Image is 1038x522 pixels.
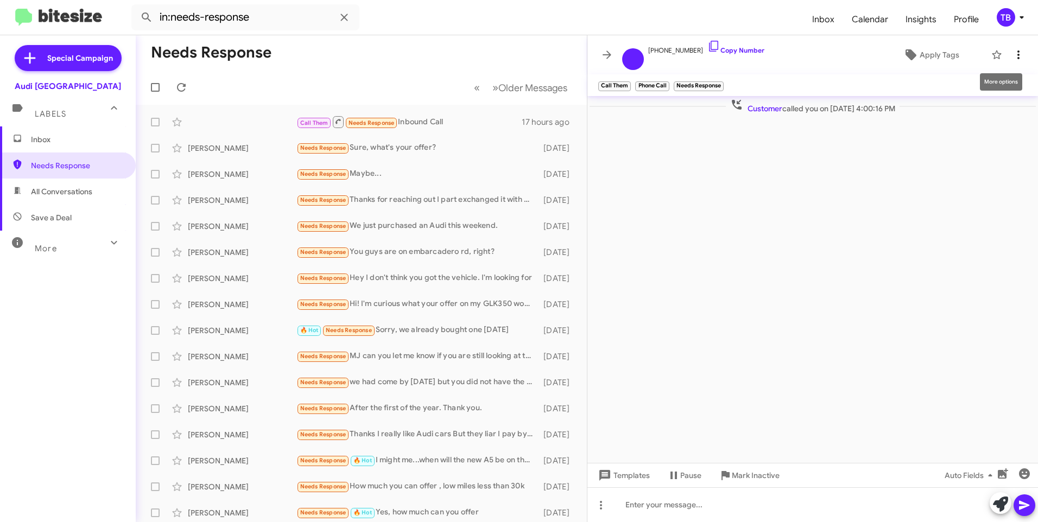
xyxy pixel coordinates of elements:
div: [PERSON_NAME] [188,507,296,518]
div: [DATE] [539,221,578,232]
div: [DATE] [539,507,578,518]
a: Inbox [803,4,843,35]
span: [PHONE_NUMBER] [648,40,764,56]
button: TB [988,8,1026,27]
div: I might me...when will the new A5 be on the lot? [296,454,539,467]
div: [PERSON_NAME] [188,325,296,336]
div: Yes, how much can you offer [296,506,539,519]
div: Hi! I'm curious what your offer on my GLK350 would be? Happy holidays to you! [296,298,539,310]
span: Needs Response [300,275,346,282]
div: [PERSON_NAME] [188,429,296,440]
span: 🔥 Hot [353,457,372,464]
button: Auto Fields [936,466,1005,485]
div: [DATE] [539,195,578,206]
span: Needs Response [300,509,346,516]
small: Call Them [598,81,631,91]
div: Audi [GEOGRAPHIC_DATA] [15,81,121,92]
div: [DATE] [539,299,578,310]
span: Needs Response [300,196,346,203]
span: Needs Response [300,144,346,151]
div: [DATE] [539,351,578,362]
a: Profile [945,4,988,35]
div: [DATE] [539,325,578,336]
button: Mark Inactive [710,466,788,485]
nav: Page navigation example [468,77,574,99]
span: Save a Deal [31,212,72,223]
a: Calendar [843,4,897,35]
div: [DATE] [539,377,578,388]
span: Needs Response [300,483,346,490]
button: Templates [587,466,659,485]
button: Apply Tags [876,45,986,65]
span: Needs Response [31,160,123,171]
span: « [474,81,480,94]
div: Inbound Call [296,115,522,129]
span: 🔥 Hot [300,327,319,334]
div: [DATE] [539,143,578,154]
button: Pause [659,466,710,485]
div: [DATE] [539,429,578,440]
span: called you on [DATE] 4:00:16 PM [726,98,900,114]
div: [DATE] [539,481,578,492]
button: Previous [467,77,486,99]
a: Special Campaign [15,45,122,71]
span: Needs Response [300,431,346,438]
span: Needs Response [300,249,346,256]
span: Needs Response [300,353,346,360]
div: [PERSON_NAME] [188,299,296,310]
div: [DATE] [539,403,578,414]
div: TB [997,8,1015,27]
div: [PERSON_NAME] [188,481,296,492]
span: Needs Response [300,457,346,464]
div: [PERSON_NAME] [188,273,296,284]
div: Sorry, we already bought one [DATE] [296,324,539,336]
div: How much you can offer , low miles less than 30k [296,480,539,493]
input: Search [131,4,359,30]
div: Thanks for reaching out I part exchanged it with Porsche Marin [296,194,539,206]
small: Needs Response [674,81,724,91]
div: Sure, what's your offer? [296,142,539,154]
span: Needs Response [300,301,346,308]
div: we had come by [DATE] but you did not have the new Q8 audi [PERSON_NAME] wanted. if you want to s... [296,376,539,389]
div: [PERSON_NAME] [188,169,296,180]
span: Apply Tags [920,45,959,65]
span: Inbox [31,134,123,145]
div: [DATE] [539,247,578,258]
div: Maybe... [296,168,539,180]
span: Needs Response [349,119,395,126]
span: Call Them [300,119,328,126]
h1: Needs Response [151,44,271,61]
div: 17 hours ago [522,117,578,128]
div: More options [980,73,1022,91]
span: 🔥 Hot [353,509,372,516]
div: MJ can you let me know if you are still looking at this particular car? [296,350,539,362]
span: Needs Response [300,170,346,177]
a: Insights [897,4,945,35]
div: Thanks I really like Audi cars But they liar I pay by USD. But they give me spare tire Made in [G... [296,428,539,441]
div: Hey I don't think you got the vehicle. I'm looking for [296,272,539,284]
div: [DATE] [539,169,578,180]
span: Pause [680,466,701,485]
div: [PERSON_NAME] [188,195,296,206]
div: After the first of the year. Thank you. [296,402,539,415]
a: Copy Number [707,46,764,54]
div: [PERSON_NAME] [188,455,296,466]
span: More [35,244,57,253]
span: Customer [748,104,782,113]
div: [PERSON_NAME] [188,377,296,388]
div: [PERSON_NAME] [188,221,296,232]
div: You guys are on embarcadero rd, right? [296,246,539,258]
span: Needs Response [326,327,372,334]
div: [PERSON_NAME] [188,403,296,414]
span: Auto Fields [945,466,997,485]
span: » [492,81,498,94]
span: Special Campaign [47,53,113,63]
span: Needs Response [300,379,346,386]
span: Needs Response [300,405,346,412]
span: Templates [596,466,650,485]
span: Labels [35,109,66,119]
